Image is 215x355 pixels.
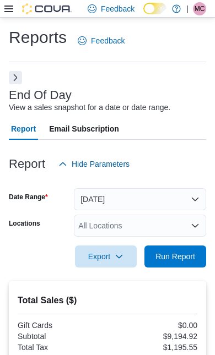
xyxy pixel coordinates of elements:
[75,245,137,267] button: Export
[191,221,200,230] button: Open list of options
[18,332,105,341] div: Subtotal
[144,245,206,267] button: Run Report
[9,71,22,84] button: Next
[110,343,197,352] div: $1,195.55
[9,89,72,102] h3: End Of Day
[18,294,197,307] h2: Total Sales ($)
[110,332,197,341] div: $9,194.92
[18,343,105,352] div: Total Tax
[143,3,166,14] input: Dark Mode
[74,188,206,210] button: [DATE]
[72,159,130,170] span: Hide Parameters
[11,118,36,140] span: Report
[49,118,119,140] span: Email Subscription
[18,321,105,330] div: Gift Cards
[22,3,72,14] img: Cova
[101,3,135,14] span: Feedback
[110,321,197,330] div: $0.00
[9,157,45,171] h3: Report
[186,2,189,15] p: |
[9,26,67,48] h1: Reports
[9,193,48,201] label: Date Range
[143,14,144,15] span: Dark Mode
[91,35,125,46] span: Feedback
[155,251,195,262] span: Run Report
[73,30,129,52] a: Feedback
[82,245,130,267] span: Export
[9,219,40,228] label: Locations
[9,102,170,113] div: View a sales snapshot for a date or date range.
[193,2,206,15] div: Mike Cochrane
[195,2,205,15] span: MC
[54,153,134,175] button: Hide Parameters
